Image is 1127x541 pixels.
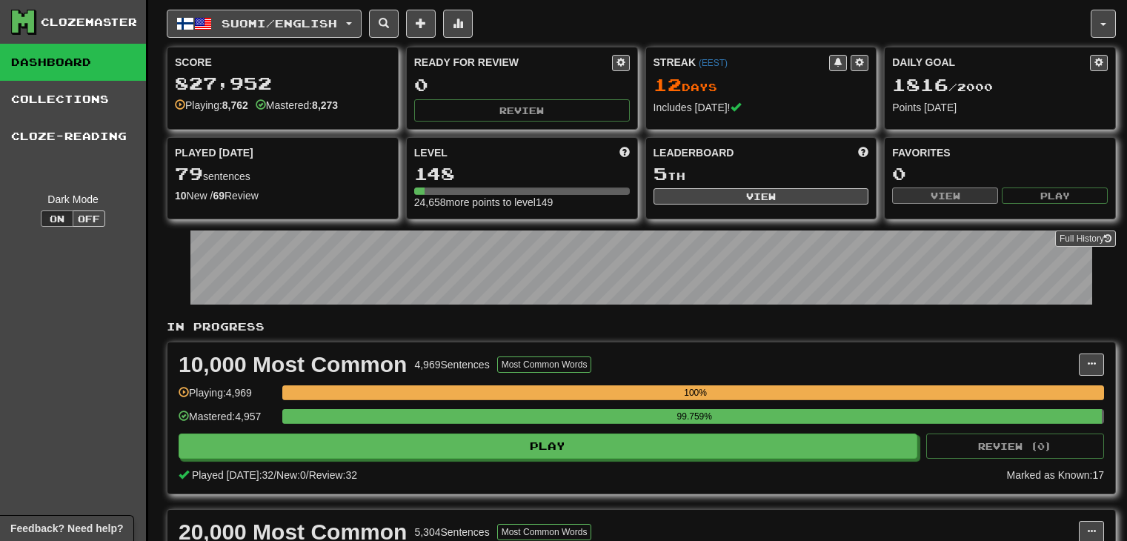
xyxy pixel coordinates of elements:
[175,55,390,70] div: Score
[414,195,630,210] div: 24,658 more points to level 149
[222,17,337,30] span: Suomi / English
[287,409,1102,424] div: 99.759%
[167,10,362,38] button: Suomi/English
[654,55,830,70] div: Streak
[892,187,998,204] button: View
[179,354,407,376] div: 10,000 Most Common
[41,210,73,227] button: On
[654,74,682,95] span: 12
[175,190,187,202] strong: 10
[1006,468,1104,482] div: Marked as Known: 17
[414,357,489,372] div: 4,969 Sentences
[175,74,390,93] div: 827,952
[892,74,948,95] span: 1816
[175,145,253,160] span: Played [DATE]
[406,10,436,38] button: Add sentence to collection
[276,469,306,481] span: New: 0
[192,469,273,481] span: Played [DATE]: 32
[175,98,248,113] div: Playing:
[369,10,399,38] button: Search sentences
[443,10,473,38] button: More stats
[10,521,123,536] span: Open feedback widget
[497,524,592,540] button: Most Common Words
[497,356,592,373] button: Most Common Words
[273,469,276,481] span: /
[654,100,869,115] div: Includes [DATE]!
[175,163,203,184] span: 79
[179,385,275,410] div: Playing: 4,969
[892,55,1090,71] div: Daily Goal
[309,469,357,481] span: Review: 32
[654,165,869,184] div: th
[306,469,309,481] span: /
[654,145,734,160] span: Leaderboard
[1055,230,1116,247] a: Full History
[287,385,1104,400] div: 100%
[73,210,105,227] button: Off
[654,76,869,95] div: Day s
[213,190,225,202] strong: 69
[179,434,917,459] button: Play
[222,99,248,111] strong: 8,762
[414,55,612,70] div: Ready for Review
[312,99,338,111] strong: 8,273
[892,100,1108,115] div: Points [DATE]
[175,188,390,203] div: New / Review
[175,165,390,184] div: sentences
[179,409,275,434] div: Mastered: 4,957
[858,145,868,160] span: This week in points, UTC
[699,58,728,68] a: (EEST)
[1002,187,1108,204] button: Play
[892,165,1108,183] div: 0
[414,525,489,540] div: 5,304 Sentences
[414,145,448,160] span: Level
[11,192,135,207] div: Dark Mode
[256,98,338,113] div: Mastered:
[167,319,1116,334] p: In Progress
[892,81,993,93] span: / 2000
[654,163,668,184] span: 5
[926,434,1104,459] button: Review (0)
[414,76,630,94] div: 0
[41,15,137,30] div: Clozemaster
[414,165,630,183] div: 148
[654,188,869,205] button: View
[892,145,1108,160] div: Favorites
[619,145,630,160] span: Score more points to level up
[414,99,630,122] button: Review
